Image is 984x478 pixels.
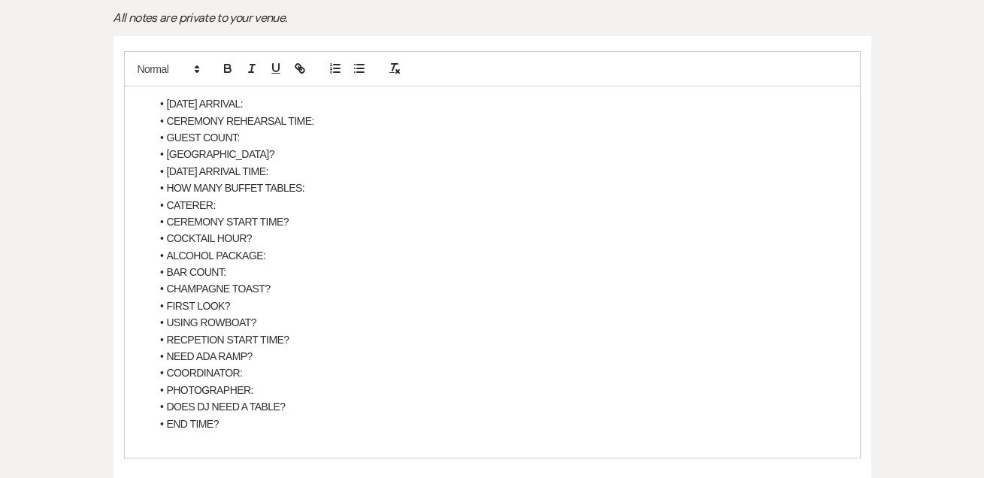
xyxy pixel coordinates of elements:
li: COCKTAIL HOUR? [151,230,849,247]
li: USING ROWBOAT? [151,314,849,331]
li: FIRST LOOK? [151,298,849,314]
li: [GEOGRAPHIC_DATA]? [151,146,849,162]
li: NEED ADA RAMP? [151,348,849,365]
li: DOES DJ NEED A TABLE? [151,398,849,415]
li: [DATE] ARRIVAL: [151,95,849,112]
li: COORDINATOR: [151,365,849,381]
li: PHOTOGRAPHER: [151,382,849,398]
li: RECPETION START TIME? [151,331,849,348]
p: All notes are private to your venue. [114,8,640,28]
li: END TIME? [151,416,849,432]
li: BAR COUNT: [151,264,849,280]
li: CATERER: [151,197,849,213]
li: [DATE] ARRIVAL TIME: [151,163,849,180]
li: GUEST COUNT: [151,129,849,146]
li: CHAMPAGNE TOAST? [151,280,849,297]
li: CEREMONY REHEARSAL TIME: [151,113,849,129]
li: CEREMONY START TIME? [151,213,849,230]
li: HOW MANY BUFFET TABLES: [151,180,849,196]
li: ALCOHOL PACKAGE: [151,247,849,264]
